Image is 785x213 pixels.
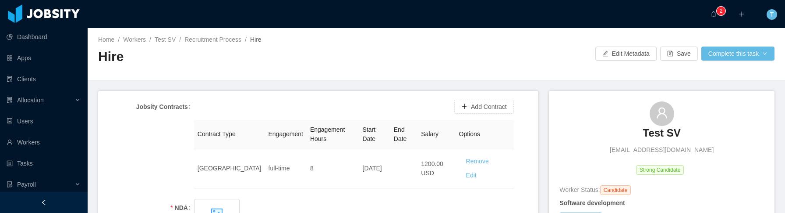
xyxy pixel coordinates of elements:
span: T [770,9,774,20]
button: icon: plusAdd Contract [454,100,514,114]
button: Complete this taskicon: down [701,47,774,61]
span: Hire [250,36,262,43]
a: Recruitment Process [184,36,241,43]
span: Allocation [17,97,44,104]
span: End Date [394,126,407,142]
a: Home [98,36,114,43]
button: Remove [459,155,496,169]
span: Engagement [269,130,303,137]
strong: Jobsity Contracts [136,103,188,110]
strong: Software development [559,199,625,206]
span: / [118,36,120,43]
button: icon: editEdit Metadata [595,47,657,61]
td: full-time [265,149,307,188]
h3: Test SV [643,126,681,140]
a: Test SV [155,36,176,43]
p: 2 [720,7,723,15]
span: [EMAIL_ADDRESS][DOMAIN_NAME] [610,145,714,155]
h2: Hire [98,48,436,66]
span: / [245,36,247,43]
button: icon: saveSave [660,47,698,61]
span: / [179,36,181,43]
td: [GEOGRAPHIC_DATA] [194,149,265,188]
a: Test SV [643,126,681,145]
td: 8 [307,149,359,188]
span: Options [459,130,480,137]
span: / [149,36,151,43]
a: icon: pie-chartDashboard [7,28,81,46]
sup: 2 [717,7,725,15]
a: icon: auditClients [7,70,81,88]
td: [DATE] [359,149,390,188]
i: icon: file-protect [7,181,13,188]
a: icon: userWorkers [7,134,81,151]
a: icon: appstoreApps [7,49,81,67]
button: Edit [459,169,484,183]
a: Workers [123,36,146,43]
a: icon: robotUsers [7,112,81,130]
strong: NDA [175,204,188,211]
span: Payroll [17,181,36,188]
span: Contract Type [198,130,236,137]
td: 1200.00 USD [417,149,455,188]
i: icon: solution [7,97,13,103]
span: Worker Status: [559,186,600,193]
i: icon: user [656,107,668,119]
span: Candidate [600,185,631,195]
i: icon: plus [739,11,745,17]
span: Salary [421,130,438,137]
span: Engagement Hours [310,126,345,142]
span: Start Date [363,126,376,142]
i: icon: bell [711,11,717,17]
a: icon: profileTasks [7,155,81,172]
span: Strong Candidate [636,165,684,175]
